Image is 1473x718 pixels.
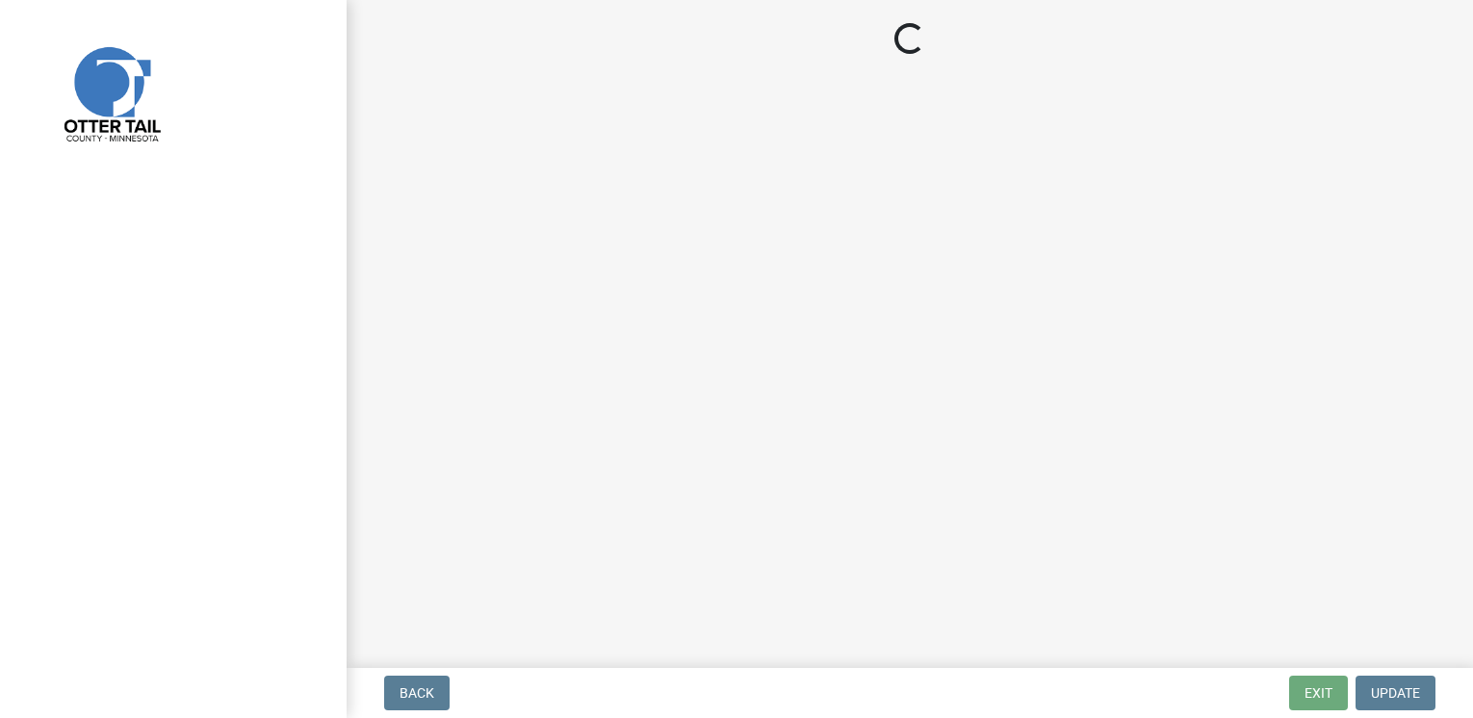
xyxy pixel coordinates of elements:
button: Exit [1289,676,1348,710]
span: Back [400,685,434,701]
span: Update [1371,685,1420,701]
button: Update [1356,676,1435,710]
img: Otter Tail County, Minnesota [39,20,183,165]
button: Back [384,676,450,710]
